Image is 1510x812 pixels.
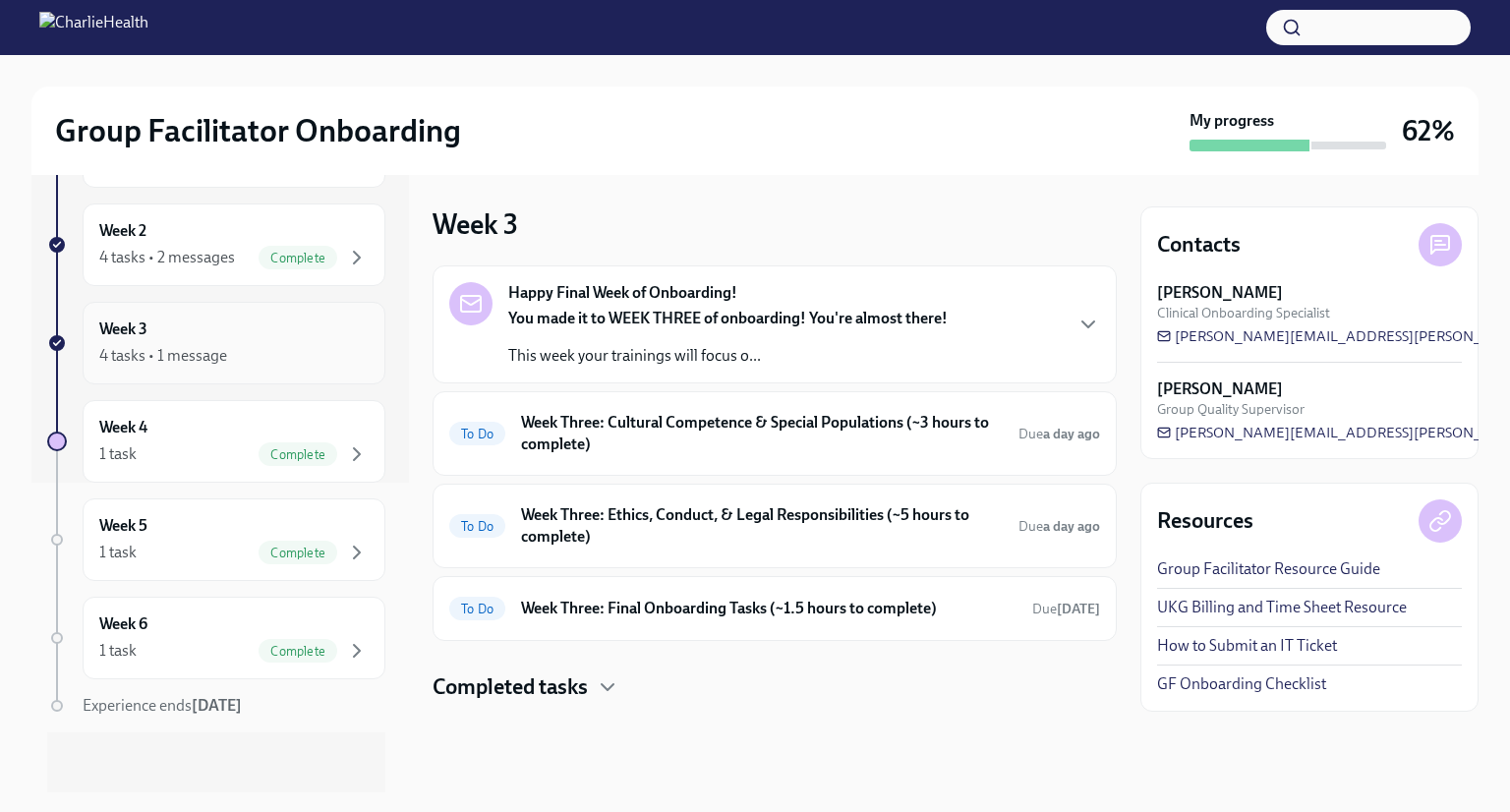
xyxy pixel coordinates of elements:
span: October 6th, 2025 09:00 [1018,517,1100,536]
span: Complete [259,546,337,560]
h6: Week 5 [99,515,147,537]
strong: You made it to WEEK THREE of onboarding! You're almost there! [508,309,948,327]
span: Due [1018,426,1100,442]
a: To DoWeek Three: Ethics, Conduct, & Legal Responsibilities (~5 hours to complete)Duea day ago [449,500,1100,551]
a: UKG Billing and Time Sheet Resource [1157,597,1407,618]
strong: [DATE] [192,696,242,715]
strong: My progress [1190,110,1274,132]
span: Due [1032,601,1100,617]
span: Complete [259,251,337,265]
a: Week 61 taskComplete [47,597,385,679]
strong: [PERSON_NAME] [1157,378,1283,400]
div: 4 tasks • 1 message [99,345,227,367]
div: 1 task [99,443,137,465]
span: October 6th, 2025 09:00 [1018,425,1100,443]
h6: Week 3 [99,319,147,340]
img: CharlieHealth [39,12,148,43]
h6: Week 6 [99,613,147,635]
strong: a day ago [1043,426,1100,442]
span: Clinical Onboarding Specialist [1157,304,1330,322]
span: To Do [449,602,505,616]
a: To DoWeek Three: Cultural Competence & Special Populations (~3 hours to complete)Duea day ago [449,408,1100,459]
strong: [DATE] [1057,601,1100,617]
a: To DoWeek Three: Final Onboarding Tasks (~1.5 hours to complete)Due[DATE] [449,593,1100,624]
h2: Group Facilitator Onboarding [55,111,461,150]
h6: Week 4 [99,417,147,438]
a: Week 51 taskComplete [47,498,385,581]
h4: Contacts [1157,230,1241,260]
h3: 62% [1402,113,1455,148]
h6: Week Three: Cultural Competence & Special Populations (~3 hours to complete) [521,412,1003,455]
h4: Completed tasks [433,672,588,702]
h4: Resources [1157,506,1253,536]
strong: Happy Final Week of Onboarding! [508,282,737,304]
strong: a day ago [1043,518,1100,535]
span: To Do [449,427,505,441]
a: How to Submit an IT Ticket [1157,635,1337,657]
a: Group Facilitator Resource Guide [1157,558,1380,580]
h6: Week 2 [99,220,146,242]
h6: Week Three: Ethics, Conduct, & Legal Responsibilities (~5 hours to complete) [521,504,1003,548]
span: Group Quality Supervisor [1157,400,1305,419]
a: Week 24 tasks • 2 messagesComplete [47,203,385,286]
span: Due [1018,518,1100,535]
div: 4 tasks • 2 messages [99,247,235,268]
strong: [PERSON_NAME] [1157,282,1283,304]
h3: Week 3 [433,206,518,242]
a: Week 41 taskComplete [47,400,385,483]
span: Complete [259,644,337,659]
div: 1 task [99,542,137,563]
a: GF Onboarding Checklist [1157,673,1326,695]
div: 1 task [99,640,137,662]
a: Week 34 tasks • 1 message [47,302,385,384]
span: Complete [259,447,337,462]
span: Experience ends [83,696,242,715]
span: To Do [449,519,505,534]
h6: Week Three: Final Onboarding Tasks (~1.5 hours to complete) [521,598,1016,619]
span: October 4th, 2025 09:00 [1032,600,1100,618]
p: This week your trainings will focus o... [508,345,948,367]
div: Completed tasks [433,672,1117,702]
